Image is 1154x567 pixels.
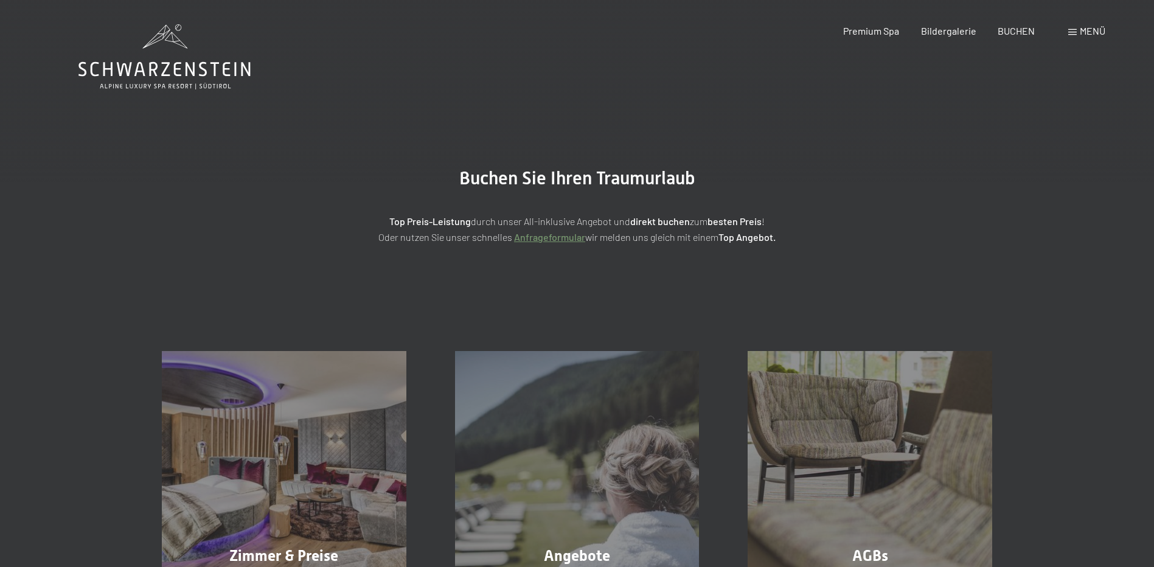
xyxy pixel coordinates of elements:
span: Menü [1080,25,1105,37]
a: BUCHEN [998,25,1035,37]
a: Bildergalerie [921,25,976,37]
span: Zimmer & Preise [229,547,338,565]
a: Anfrageformular [514,231,585,243]
strong: besten Preis [707,215,762,227]
strong: Top Preis-Leistung [389,215,471,227]
strong: direkt buchen [630,215,690,227]
p: durch unser All-inklusive Angebot und zum ! Oder nutzen Sie unser schnelles wir melden uns gleich... [273,214,881,245]
span: AGBs [852,547,888,565]
span: Buchen Sie Ihren Traumurlaub [459,167,695,189]
span: Angebote [544,547,610,565]
a: Premium Spa [843,25,899,37]
strong: Top Angebot. [718,231,776,243]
